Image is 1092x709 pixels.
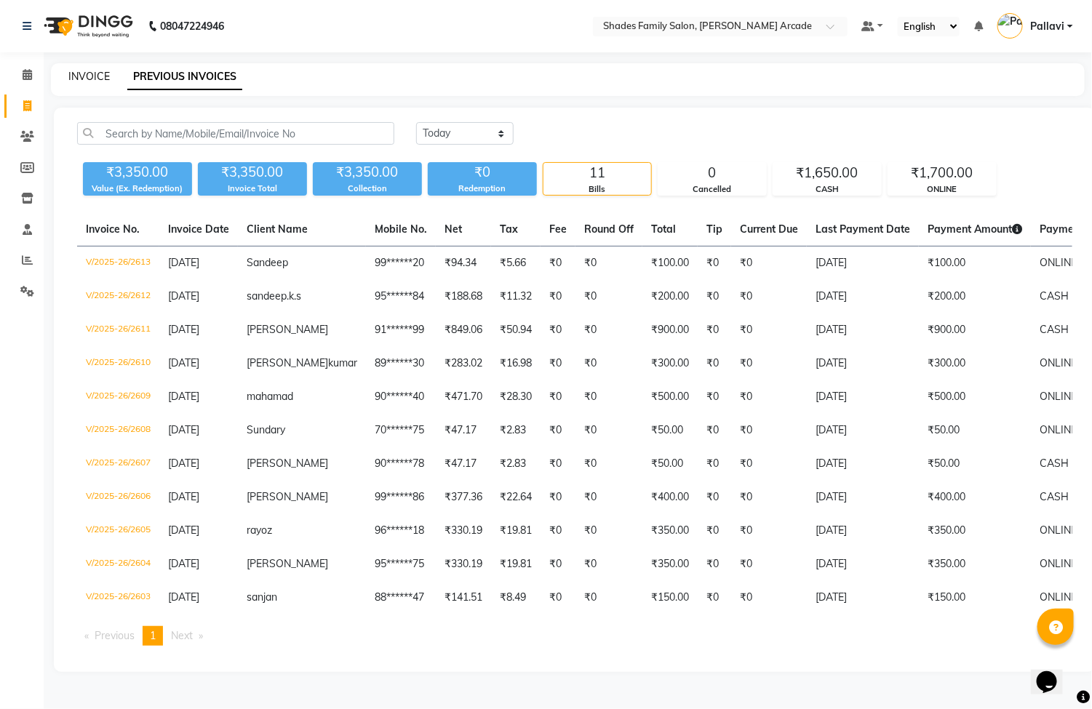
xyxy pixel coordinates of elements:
[698,581,731,614] td: ₹0
[1040,457,1069,470] span: CASH
[584,223,634,236] span: Round Off
[491,581,541,614] td: ₹8.49
[247,289,301,303] span: sandeep.k.s
[168,457,199,470] span: [DATE]
[698,548,731,581] td: ₹0
[436,380,491,414] td: ₹471.70
[919,548,1031,581] td: ₹350.00
[86,223,140,236] span: Invoice No.
[436,481,491,514] td: ₹377.36
[698,514,731,548] td: ₹0
[491,247,541,281] td: ₹5.66
[731,481,807,514] td: ₹0
[375,223,427,236] span: Mobile No.
[1040,490,1069,503] span: CASH
[491,414,541,447] td: ₹2.83
[549,223,567,236] span: Fee
[575,514,642,548] td: ₹0
[919,313,1031,347] td: ₹900.00
[919,581,1031,614] td: ₹150.00
[731,280,807,313] td: ₹0
[83,162,192,183] div: ₹3,350.00
[773,183,881,196] div: CASH
[491,548,541,581] td: ₹19.81
[77,581,159,614] td: V/2025-26/2603
[575,481,642,514] td: ₹0
[77,548,159,581] td: V/2025-26/2604
[491,313,541,347] td: ₹50.94
[919,414,1031,447] td: ₹50.00
[1031,651,1077,694] iframe: chat widget
[543,183,651,196] div: Bills
[491,380,541,414] td: ₹28.30
[642,347,698,380] td: ₹300.00
[168,490,199,503] span: [DATE]
[731,313,807,347] td: ₹0
[77,122,394,145] input: Search by Name/Mobile/Email/Invoice No
[168,356,199,369] span: [DATE]
[807,380,919,414] td: [DATE]
[575,247,642,281] td: ₹0
[731,514,807,548] td: ₹0
[491,481,541,514] td: ₹22.64
[698,280,731,313] td: ₹0
[428,183,537,195] div: Redemption
[541,414,575,447] td: ₹0
[168,223,229,236] span: Invoice Date
[731,380,807,414] td: ₹0
[1040,323,1069,336] span: CASH
[698,447,731,481] td: ₹0
[807,313,919,347] td: [DATE]
[491,514,541,548] td: ₹19.81
[1040,524,1077,537] span: ONLINE
[313,183,422,195] div: Collection
[77,626,1072,646] nav: Pagination
[807,347,919,380] td: [DATE]
[919,380,1031,414] td: ₹500.00
[919,481,1031,514] td: ₹400.00
[150,629,156,642] span: 1
[698,414,731,447] td: ₹0
[919,280,1031,313] td: ₹200.00
[328,356,357,369] span: kumar
[247,590,277,604] span: sanjan
[575,414,642,447] td: ₹0
[77,247,159,281] td: V/2025-26/2613
[541,247,575,281] td: ₹0
[541,548,575,581] td: ₹0
[807,481,919,514] td: [DATE]
[77,414,159,447] td: V/2025-26/2608
[491,280,541,313] td: ₹11.32
[698,347,731,380] td: ₹0
[731,548,807,581] td: ₹0
[541,514,575,548] td: ₹0
[773,163,881,183] div: ₹1,650.00
[247,256,288,269] span: Sandeep
[928,223,1022,236] span: Payment Amount
[642,581,698,614] td: ₹150.00
[160,6,224,47] b: 08047224946
[445,223,462,236] span: Net
[919,514,1031,548] td: ₹350.00
[642,247,698,281] td: ₹100.00
[807,414,919,447] td: [DATE]
[658,163,766,183] div: 0
[77,447,159,481] td: V/2025-26/2607
[698,313,731,347] td: ₹0
[168,557,199,570] span: [DATE]
[247,457,328,470] span: [PERSON_NAME]
[698,247,731,281] td: ₹0
[575,447,642,481] td: ₹0
[83,183,192,195] div: Value (Ex. Redemption)
[436,548,491,581] td: ₹330.19
[642,313,698,347] td: ₹900.00
[500,223,518,236] span: Tax
[247,490,328,503] span: [PERSON_NAME]
[1040,423,1077,436] span: ONLINE
[575,280,642,313] td: ₹0
[77,280,159,313] td: V/2025-26/2612
[127,64,242,90] a: PREVIOUS INVOICES
[807,447,919,481] td: [DATE]
[541,280,575,313] td: ₹0
[575,380,642,414] td: ₹0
